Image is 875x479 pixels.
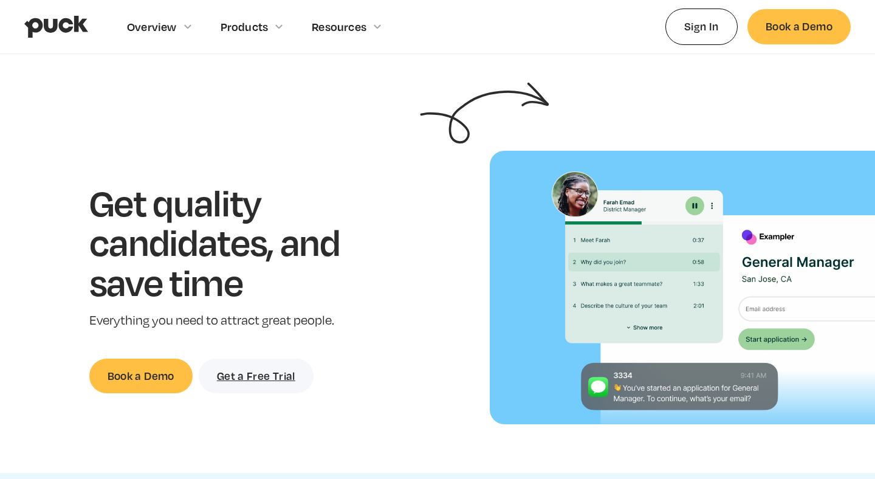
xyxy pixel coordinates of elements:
a: Book a Demo [747,9,851,44]
a: Book a Demo [89,359,193,393]
a: Sign In [665,9,738,44]
a: Get a Free Trial [199,359,314,393]
h1: Get quality candidates, and save time [89,182,378,302]
div: Overview [127,20,177,33]
div: Resources [312,20,366,33]
div: Products [221,20,269,33]
p: Everything you need to attract great people. [89,312,378,329]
